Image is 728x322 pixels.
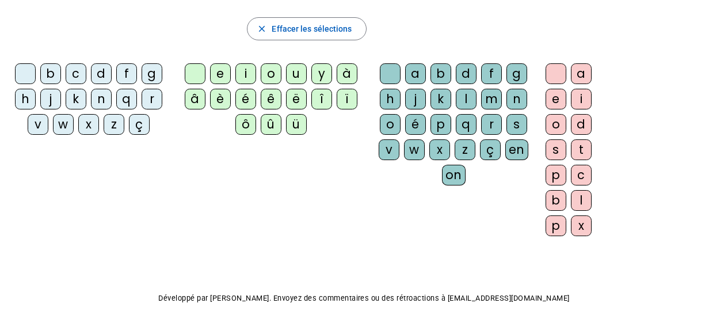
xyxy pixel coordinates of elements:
div: b [40,63,61,84]
div: i [571,89,592,109]
div: ë [286,89,307,109]
div: on [442,165,466,185]
div: n [91,89,112,109]
div: s [506,114,527,135]
div: û [261,114,281,135]
div: g [506,63,527,84]
div: ç [480,139,501,160]
div: j [405,89,426,109]
div: ü [286,114,307,135]
div: d [91,63,112,84]
div: f [116,63,137,84]
div: h [15,89,36,109]
div: g [142,63,162,84]
div: e [546,89,566,109]
div: u [286,63,307,84]
div: â [185,89,205,109]
div: p [546,165,566,185]
div: v [379,139,399,160]
div: b [546,190,566,211]
div: d [456,63,477,84]
div: ê [261,89,281,109]
div: p [546,215,566,236]
div: è [210,89,231,109]
div: c [571,165,592,185]
div: é [235,89,256,109]
div: i [235,63,256,84]
div: k [430,89,451,109]
div: y [311,63,332,84]
div: x [78,114,99,135]
div: ô [235,114,256,135]
div: o [261,63,281,84]
div: s [546,139,566,160]
div: p [430,114,451,135]
div: a [571,63,592,84]
div: r [142,89,162,109]
div: z [455,139,475,160]
p: Développé par [PERSON_NAME]. Envoyez des commentaires ou des rétroactions à [EMAIL_ADDRESS][DOMAI... [9,291,719,305]
div: l [456,89,477,109]
div: b [430,63,451,84]
div: m [481,89,502,109]
div: o [380,114,401,135]
mat-icon: close [257,24,267,34]
div: f [481,63,502,84]
div: à [337,63,357,84]
div: en [505,139,528,160]
div: é [405,114,426,135]
div: l [571,190,592,211]
div: n [506,89,527,109]
div: ç [129,114,150,135]
div: c [66,63,86,84]
div: t [571,139,592,160]
div: h [380,89,401,109]
div: v [28,114,48,135]
div: k [66,89,86,109]
div: r [481,114,502,135]
div: o [546,114,566,135]
div: x [571,215,592,236]
div: a [405,63,426,84]
div: x [429,139,450,160]
div: e [210,63,231,84]
div: w [53,114,74,135]
div: w [404,139,425,160]
div: z [104,114,124,135]
div: q [116,89,137,109]
div: ï [337,89,357,109]
div: q [456,114,477,135]
div: j [40,89,61,109]
span: Effacer les sélections [272,22,352,36]
button: Effacer les sélections [247,17,366,40]
div: d [571,114,592,135]
div: î [311,89,332,109]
